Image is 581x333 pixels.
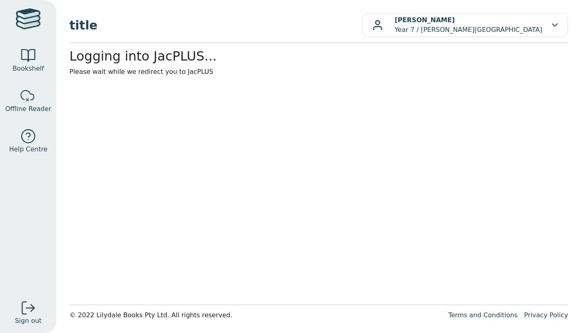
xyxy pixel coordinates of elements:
b: [PERSON_NAME] [395,16,455,24]
a: Privacy Policy [524,311,568,319]
span: Bookshelf [13,64,44,73]
button: [PERSON_NAME]Year 7 / [PERSON_NAME][GEOGRAPHIC_DATA] [362,13,568,37]
h2: Logging into JacPLUS... [69,48,568,64]
span: Sign out [15,316,42,326]
span: title [69,16,362,34]
a: Terms and Conditions [448,311,518,319]
span: Help Centre [9,145,47,154]
span: Offline Reader [5,104,51,114]
p: Year 7 / [PERSON_NAME][GEOGRAPHIC_DATA] [395,15,542,35]
div: © 2022 Lilydale Books Pty Ltd. All rights reserved. [69,310,442,320]
p: Please wait while we redirect you to JacPLUS [69,67,568,77]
